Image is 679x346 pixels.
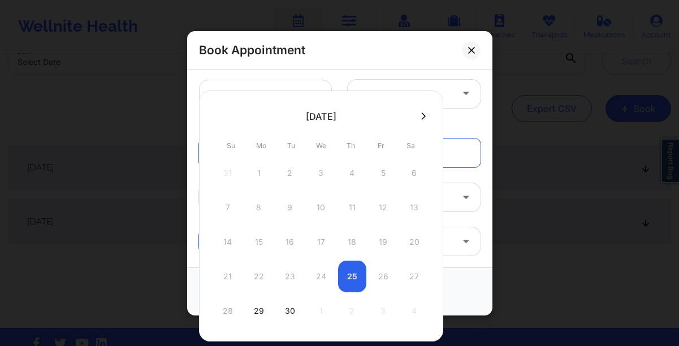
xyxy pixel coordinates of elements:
[306,111,336,122] div: [DATE]
[316,141,326,150] abbr: Wednesday
[348,139,481,167] a: Recurring
[347,141,355,150] abbr: Thursday
[199,42,305,58] h2: Book Appointment
[276,295,304,327] div: Tue Sep 30 2025
[199,79,332,108] input: Patient's Phone Number
[406,141,415,150] abbr: Saturday
[245,295,273,327] div: Mon Sep 29 2025
[191,119,488,131] div: Appointment information:
[287,141,295,150] abbr: Tuesday
[256,141,266,150] abbr: Monday
[378,141,384,150] abbr: Friday
[227,141,235,150] abbr: Sunday
[208,183,452,211] div: Initial Therapy Session (30 minutes)
[357,79,452,107] div: america/new_york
